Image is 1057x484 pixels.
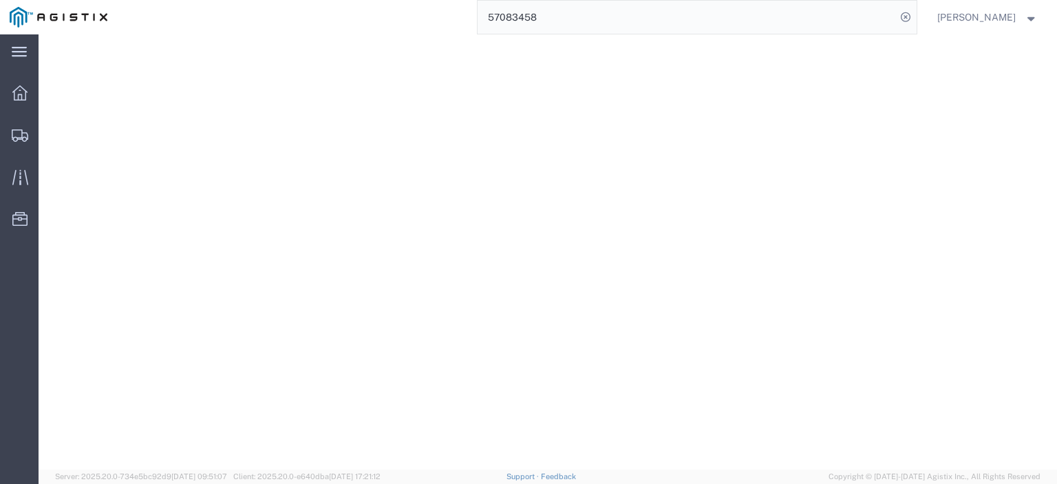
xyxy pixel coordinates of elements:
[829,471,1040,483] span: Copyright © [DATE]-[DATE] Agistix Inc., All Rights Reserved
[39,34,1057,470] iframe: FS Legacy Container
[541,472,576,481] a: Feedback
[233,472,381,481] span: Client: 2025.20.0-e640dba
[937,9,1038,25] button: [PERSON_NAME]
[937,10,1016,25] span: Jesse Jordan
[171,472,227,481] span: [DATE] 09:51:07
[506,472,541,481] a: Support
[55,472,227,481] span: Server: 2025.20.0-734e5bc92d9
[478,1,896,34] input: Search for shipment number, reference number
[10,7,107,28] img: logo
[329,472,381,481] span: [DATE] 17:21:12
